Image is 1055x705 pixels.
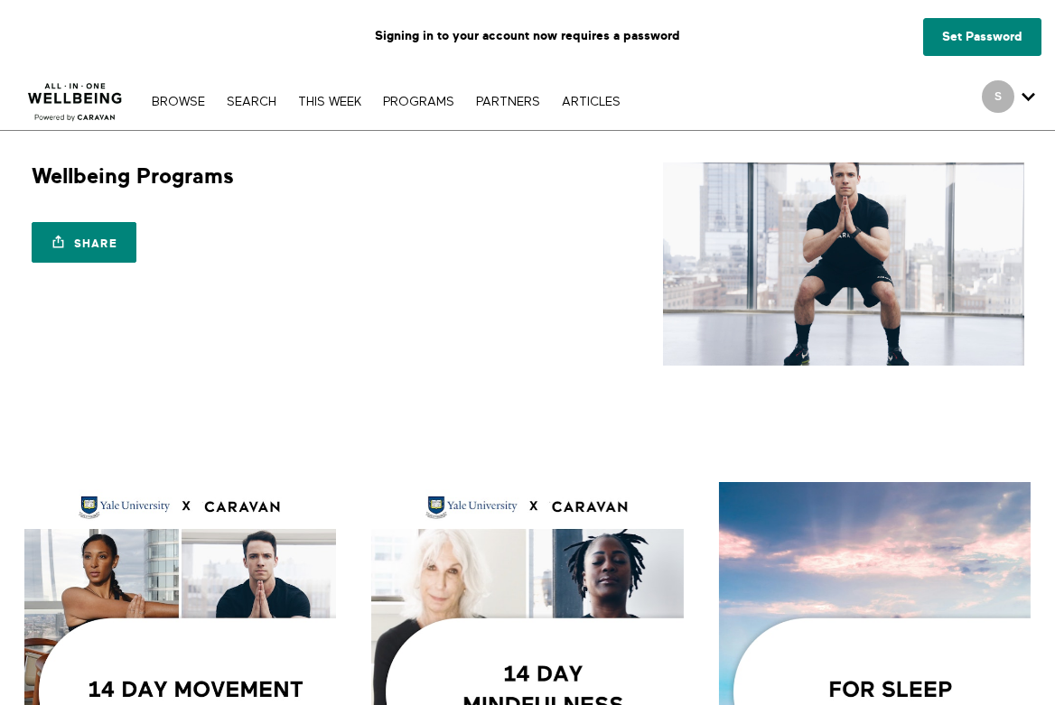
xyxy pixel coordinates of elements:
a: Browse [143,96,214,108]
p: Signing in to your account now requires a password [14,14,1041,59]
a: Share [32,222,136,263]
a: THIS WEEK [289,96,370,108]
a: PROGRAMS [374,96,463,108]
img: CARAVAN [21,70,130,124]
a: Set Password [923,18,1041,56]
a: ARTICLES [553,96,630,108]
h1: Wellbeing Programs [32,162,234,190]
div: Secondary [968,72,1049,130]
img: Wellbeing Programs [663,162,1024,366]
nav: Primary [143,92,629,110]
a: PARTNERS [467,96,549,108]
a: Search [218,96,285,108]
